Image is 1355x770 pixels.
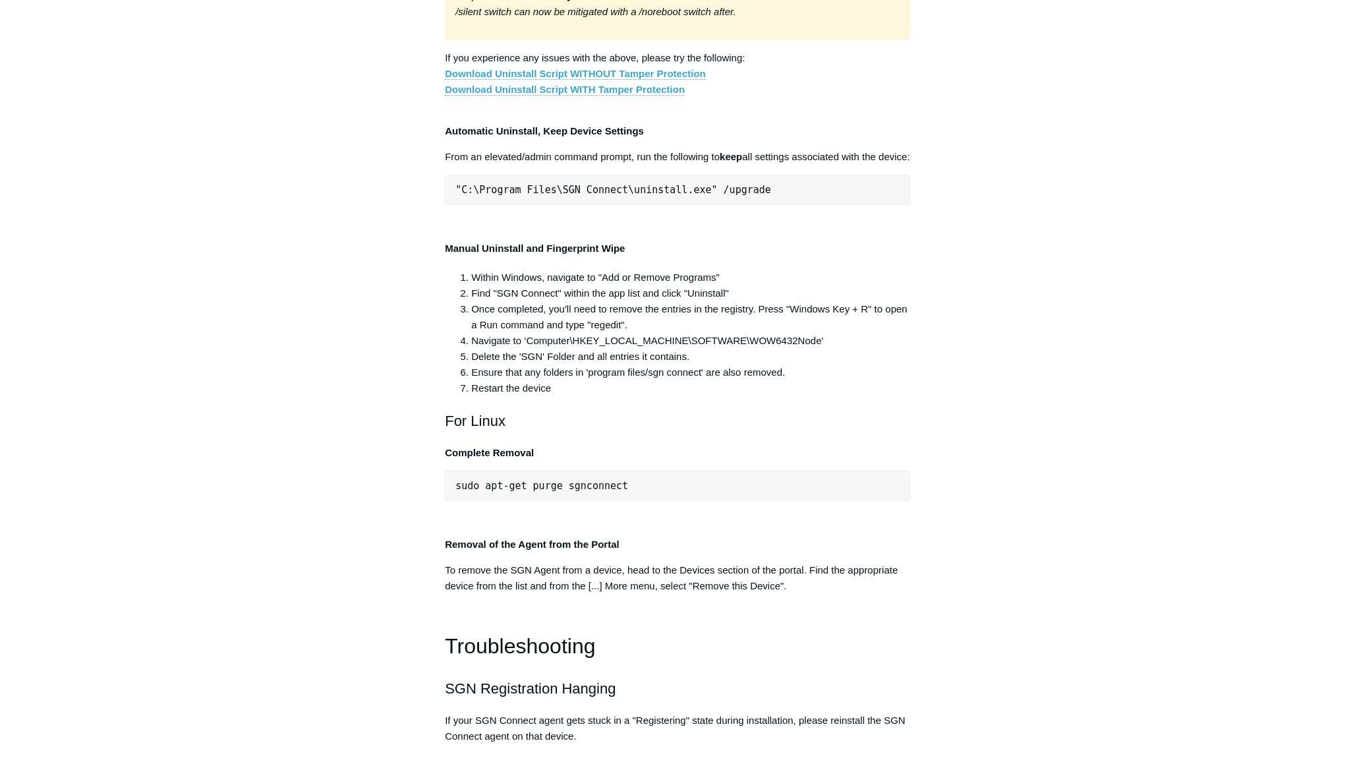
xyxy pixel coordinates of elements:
span: If your SGN Connect agent gets stuck in a "Registering" state during installation, please reinsta... [445,715,906,742]
strong: Automatic Uninstall, Keep Device Settings [445,125,644,136]
strong: Complete Removal [445,447,534,458]
strong: Manual Uninstall and Fingerprint Wipe [445,243,625,254]
li: Navigate to ‘Computer\HKEY_LOCAL_MACHINE\SOFTWARE\WOW6432Node' [471,333,910,349]
h2: SGN Registration Hanging [445,677,910,700]
li: Find "SGN Connect" within the app list and click "Uninstall" [471,285,910,301]
span: To remove the SGN Agent from a device, head to the Devices section of the portal. Find the approp... [445,564,898,591]
strong: keep [720,151,742,162]
li: Delete the 'SGN' Folder and all entries it contains. [471,349,910,365]
a: Download Uninstall Script WITHOUT Tamper Protection [445,68,706,80]
pre: sudo apt-get purge sgnconnect [445,471,910,501]
p: If you experience any issues with the above, please try the following: [445,50,910,98]
span: "C:\Program Files\SGN Connect\uninstall.exe" /upgrade [455,184,771,196]
span: From an elevated/admin command prompt, run the following to all settings associated with the device: [445,151,909,162]
a: Download Uninstall Script WITH Tamper Protection [445,84,685,96]
h1: Troubleshooting [445,630,910,663]
li: Ensure that any folders in 'program files/sgn connect' are also removed. [471,365,910,380]
strong: Removal of the Agent from the Portal [445,539,619,550]
li: Restart the device [471,380,910,396]
li: Once completed, you'll need to remove the entries in the registry. Press "Windows Key + R" to ope... [471,301,910,333]
h2: For Linux [445,409,910,432]
li: Within Windows, navigate to "Add or Remove Programs" [471,270,910,285]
